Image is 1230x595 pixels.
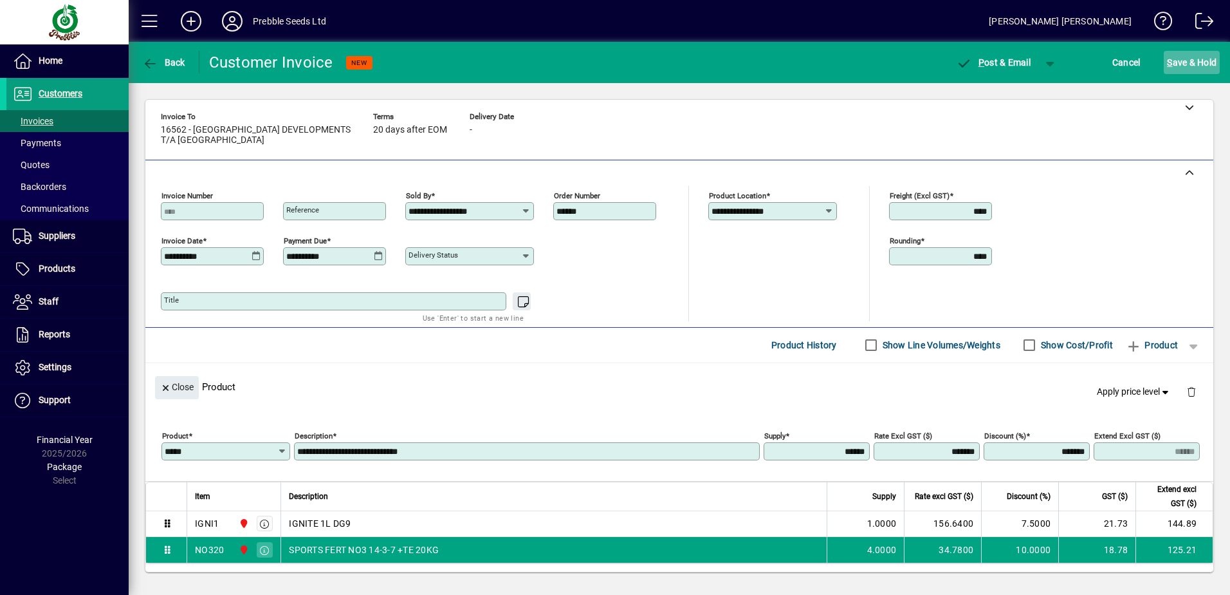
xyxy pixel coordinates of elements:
[1135,537,1213,563] td: 125.21
[1092,380,1177,403] button: Apply price level
[162,431,188,440] mat-label: Product
[6,198,129,220] a: Communications
[289,489,328,504] span: Description
[1135,511,1213,537] td: 144.89
[890,236,921,245] mat-label: Rounding
[6,132,129,154] a: Payments
[423,310,524,325] mat-hint: Use 'Enter' to start a new line
[874,431,932,440] mat-label: Rate excl GST ($)
[978,57,984,68] span: P
[155,376,199,399] button: Close
[1144,482,1197,511] span: Extend excl GST ($)
[351,59,367,67] span: NEW
[6,176,129,198] a: Backorders
[129,51,199,74] app-page-header-button: Back
[1097,385,1171,399] span: Apply price level
[766,334,842,357] button: Product History
[771,335,837,355] span: Product History
[13,116,53,126] span: Invoices
[295,431,333,440] mat-label: Description
[195,543,224,556] div: NO320
[1119,334,1184,357] button: Product
[1176,376,1207,407] button: Delete
[1144,3,1173,44] a: Knowledge Base
[912,517,973,530] div: 156.6400
[145,363,1213,410] div: Product
[764,431,785,440] mat-label: Supply
[1109,51,1144,74] button: Cancel
[39,88,82,99] span: Customers
[6,154,129,176] a: Quotes
[235,516,250,531] span: PALMERSTON NORTH
[1038,339,1113,352] label: Show Cost/Profit
[6,220,129,252] a: Suppliers
[212,10,253,33] button: Profile
[286,205,319,214] mat-label: Reference
[253,11,326,32] div: Prebble Seeds Ltd
[39,263,75,274] span: Products
[39,395,71,405] span: Support
[6,110,129,132] a: Invoices
[13,203,89,214] span: Communications
[289,517,351,530] span: IGNITE 1L DG9
[13,160,50,170] span: Quotes
[195,489,210,504] span: Item
[406,191,431,200] mat-label: Sold by
[139,51,188,74] button: Back
[161,125,354,146] span: 16562 - [GEOGRAPHIC_DATA] DEVELOPMENTS T/A [GEOGRAPHIC_DATA]
[142,57,185,68] span: Back
[956,57,1031,68] span: ost & Email
[408,250,458,260] mat-label: Delivery status
[1102,489,1128,504] span: GST ($)
[209,52,333,73] div: Customer Invoice
[284,236,327,245] mat-label: Payment due
[890,191,950,200] mat-label: Freight (excl GST)
[373,125,447,135] span: 20 days after EOM
[37,435,93,445] span: Financial Year
[981,537,1058,563] td: 10.0000
[39,296,59,307] span: Staff
[39,362,71,372] span: Settings
[6,319,129,351] a: Reports
[554,191,600,200] mat-label: Order number
[912,543,973,556] div: 34.7800
[13,138,61,148] span: Payments
[1094,431,1161,440] mat-label: Extend excl GST ($)
[164,296,179,305] mat-label: Title
[1058,511,1135,537] td: 21.73
[950,51,1037,74] button: Post & Email
[981,511,1058,537] td: 7.5000
[1164,51,1220,74] button: Save & Hold
[6,253,129,285] a: Products
[160,377,194,398] span: Close
[470,125,472,135] span: -
[6,352,129,384] a: Settings
[1167,52,1216,73] span: ave & Hold
[709,191,766,200] mat-label: Product location
[47,462,82,472] span: Package
[1167,57,1172,68] span: S
[1007,489,1051,504] span: Discount (%)
[1126,335,1178,355] span: Product
[915,489,973,504] span: Rate excl GST ($)
[867,517,897,530] span: 1.0000
[6,45,129,77] a: Home
[13,182,66,192] span: Backorders
[170,10,212,33] button: Add
[39,231,75,241] span: Suppliers
[161,236,203,245] mat-label: Invoice date
[195,517,219,530] div: IGNI1
[1176,385,1207,397] app-page-header-button: Delete
[872,489,896,504] span: Supply
[6,384,129,417] a: Support
[39,329,70,339] span: Reports
[1112,52,1141,73] span: Cancel
[161,191,213,200] mat-label: Invoice number
[1058,537,1135,563] td: 18.78
[867,543,897,556] span: 4.0000
[984,431,1026,440] mat-label: Discount (%)
[6,286,129,318] a: Staff
[289,543,439,556] span: SPORTS FERT NO3 14-3-7 +TE 20KG
[1186,3,1214,44] a: Logout
[39,55,62,66] span: Home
